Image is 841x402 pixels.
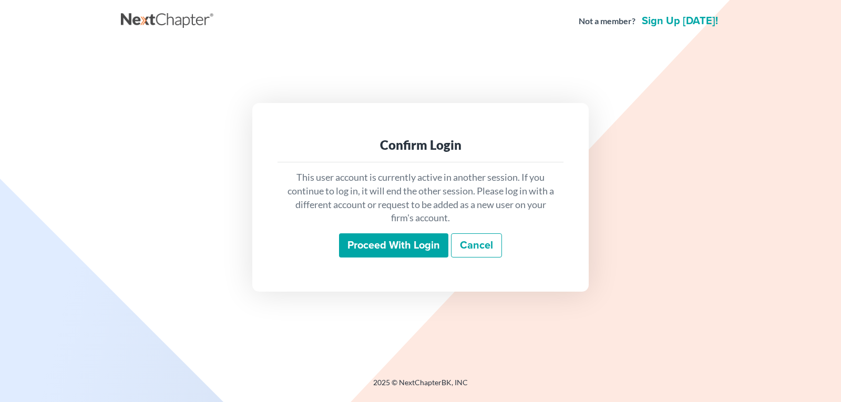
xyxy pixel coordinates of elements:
[339,233,448,257] input: Proceed with login
[121,377,720,396] div: 2025 © NextChapterBK, INC
[451,233,502,257] a: Cancel
[286,171,555,225] p: This user account is currently active in another session. If you continue to log in, it will end ...
[579,15,635,27] strong: Not a member?
[286,137,555,153] div: Confirm Login
[640,16,720,26] a: Sign up [DATE]!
